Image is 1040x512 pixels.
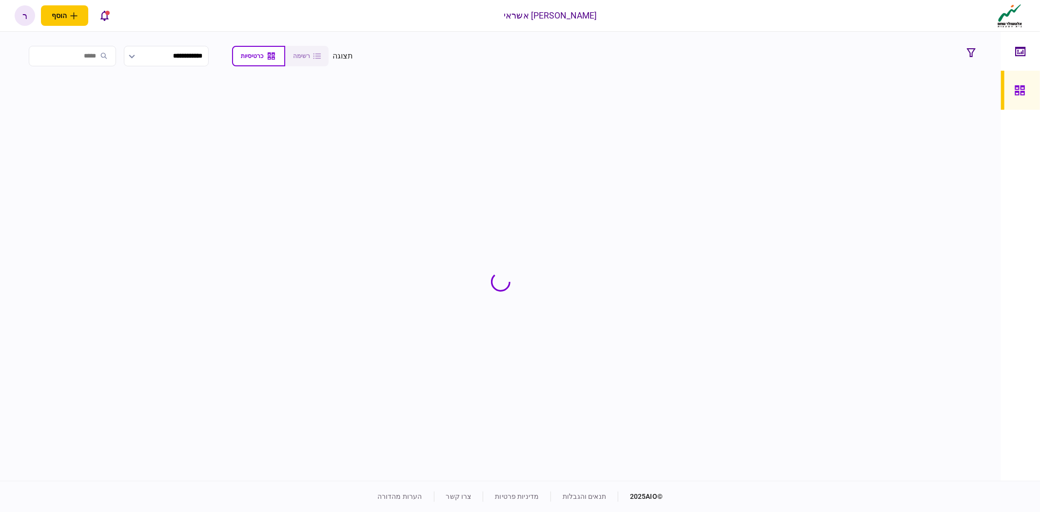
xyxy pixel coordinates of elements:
div: תצוגה [333,50,353,62]
a: צרו קשר [446,492,471,500]
button: רשימה [285,46,329,66]
img: client company logo [996,3,1024,28]
button: פתח רשימת התראות [94,5,115,26]
span: רשימה [293,53,310,59]
span: כרטיסיות [241,53,263,59]
a: מדיניות פרטיות [495,492,539,500]
a: הערות מהדורה [377,492,422,500]
div: © 2025 AIO [618,492,663,502]
button: כרטיסיות [232,46,285,66]
a: תנאים והגבלות [563,492,606,500]
button: ר [15,5,35,26]
div: [PERSON_NAME] אשראי [504,9,597,22]
button: פתח תפריט להוספת לקוח [41,5,88,26]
